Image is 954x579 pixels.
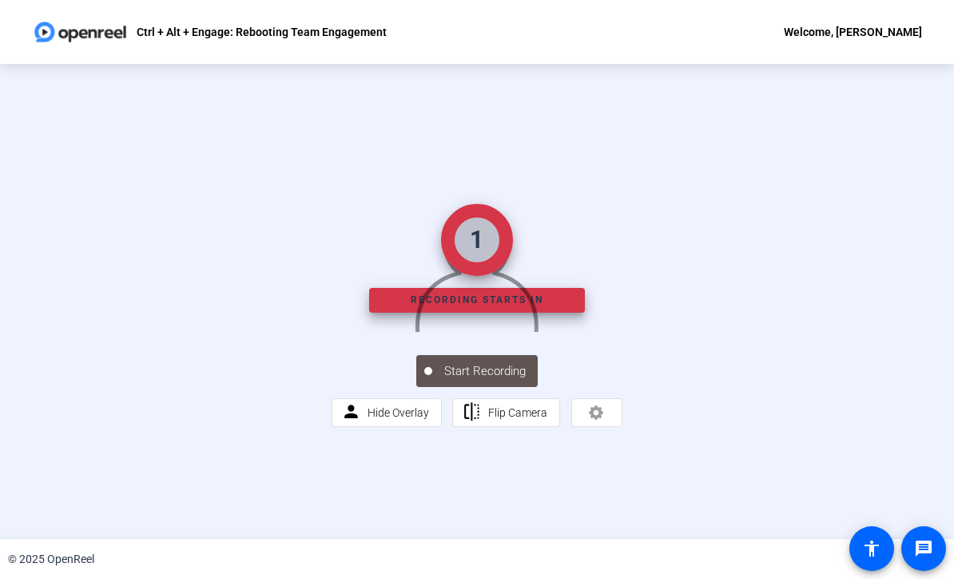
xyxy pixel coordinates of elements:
mat-icon: accessibility [862,539,881,558]
span: Start Recording [432,362,538,381]
button: Flip Camera [452,398,560,427]
mat-icon: message [914,539,933,558]
div: Welcome, [PERSON_NAME] [784,22,922,42]
img: OpenReel logo [32,16,129,48]
p: Ctrl + Alt + Engage: Rebooting Team Engagement [137,22,387,42]
div: 1 [470,222,483,258]
mat-icon: flip [462,402,482,422]
span: Flip Camera [488,406,547,419]
span: Hide Overlay [368,406,429,419]
button: Start Recording [416,355,538,387]
mat-icon: person [341,402,361,422]
img: overlay [414,201,539,332]
button: Hide Overlay [332,398,442,427]
div: © 2025 OpenReel [8,551,94,568]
